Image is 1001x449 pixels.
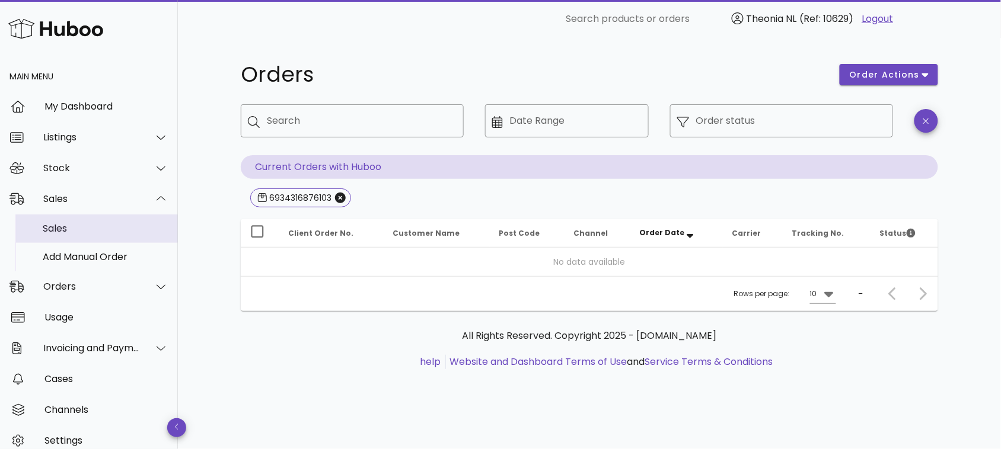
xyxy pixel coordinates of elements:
[335,193,346,203] button: Close
[420,355,441,368] a: help
[640,227,685,238] span: Order Date
[810,284,836,303] div: 10Rows per page:
[43,162,140,174] div: Stock
[490,219,564,248] th: Post Code
[250,329,929,343] p: All Rights Reserved. Copyright 2025 - [DOMAIN_NAME]
[732,228,761,238] span: Carrier
[734,277,836,311] div: Rows per page:
[645,355,773,368] a: Service Terms & Conditions
[747,12,797,25] span: Theonia NL
[43,281,140,292] div: Orders
[43,193,140,204] div: Sales
[800,12,854,25] span: (Ref: 10629)
[630,219,723,248] th: Order Date: Sorted descending. Activate to remove sorting.
[43,342,140,354] div: Invoicing and Payments
[44,435,168,446] div: Settings
[862,12,894,26] a: Logout
[44,101,168,112] div: My Dashboard
[288,228,353,238] span: Client Order No.
[782,219,871,248] th: Tracking No.
[859,288,863,299] div: –
[279,219,383,248] th: Client Order No.
[446,355,773,369] li: and
[840,64,938,85] button: order actions
[450,355,627,368] a: Website and Dashboard Terms of Use
[44,373,168,384] div: Cases
[44,312,168,323] div: Usage
[871,219,938,248] th: Status
[723,219,782,248] th: Carrier
[241,155,938,179] p: Current Orders with Huboo
[241,64,825,85] h1: Orders
[499,228,540,238] span: Post Code
[44,404,168,415] div: Channels
[810,288,817,299] div: 10
[241,248,938,276] td: No data available
[792,228,844,238] span: Tracking No.
[267,192,331,204] div: 6934316876103
[383,219,490,248] th: Customer Name
[43,251,168,262] div: Add Manual Order
[393,228,460,238] span: Customer Name
[849,69,920,81] span: order actions
[880,228,916,238] span: Status
[573,228,608,238] span: Channel
[8,16,103,41] img: Huboo Logo
[43,132,140,143] div: Listings
[564,219,630,248] th: Channel
[43,223,168,234] div: Sales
